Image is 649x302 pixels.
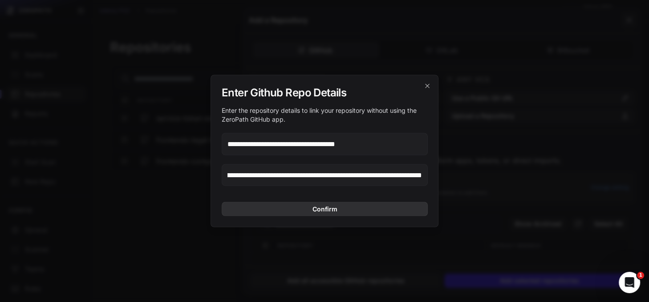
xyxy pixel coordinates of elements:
[637,272,644,279] span: 1
[619,272,640,293] iframe: Intercom live chat
[222,202,428,216] button: Confirm
[222,106,428,124] div: Enter the repository details to link your repository without using the ZeroPath GitHub app.
[424,82,431,89] svg: cross 2,
[222,86,428,100] h2: Enter Github Repo Details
